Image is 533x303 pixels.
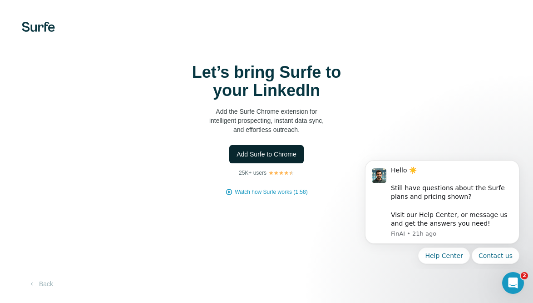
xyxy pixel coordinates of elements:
button: Add Surfe to Chrome [229,145,304,163]
img: Rating Stars [268,170,294,176]
p: 25K+ users [239,169,266,177]
span: Add Surfe to Chrome [237,150,296,159]
span: 2 [521,272,528,279]
img: Surfe's logo [22,22,55,32]
iframe: Intercom live chat [502,272,524,294]
h1: Let’s bring Surfe to your LinkedIn [176,63,357,100]
button: Watch how Surfe works (1:58) [235,188,307,196]
button: Back [22,276,59,292]
p: Add the Surfe Chrome extension for intelligent prospecting, instant data sync, and effortless out... [176,107,357,134]
iframe: Intercom notifications message [351,152,533,269]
